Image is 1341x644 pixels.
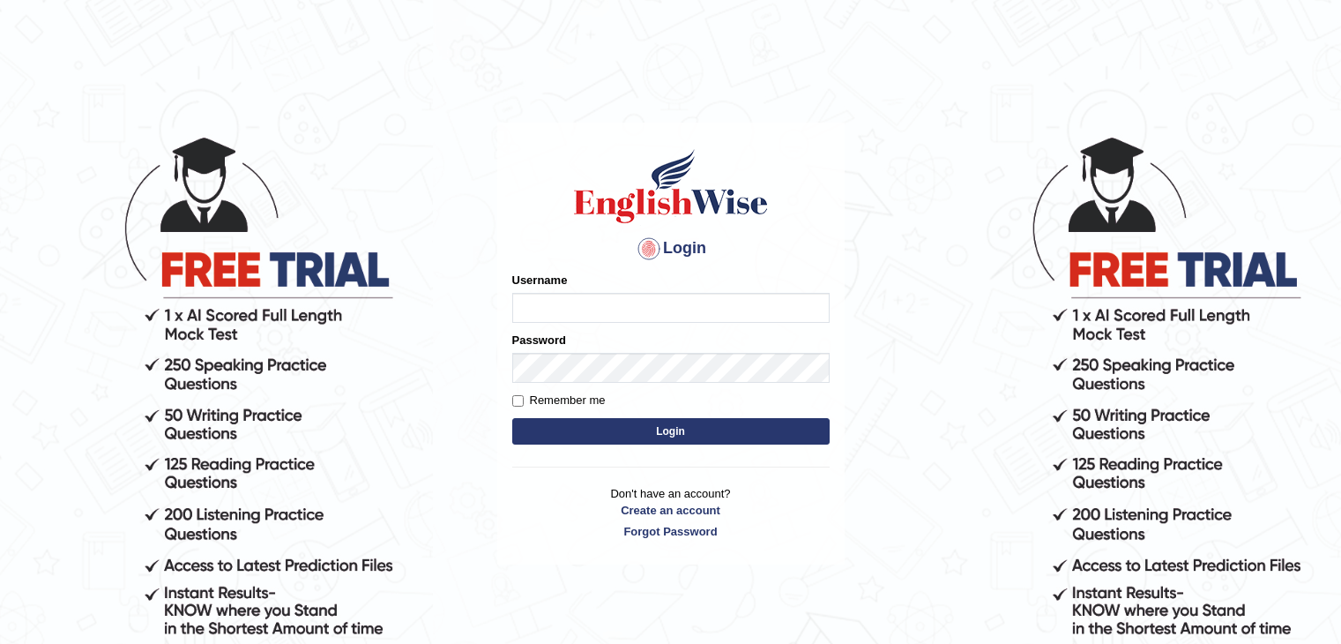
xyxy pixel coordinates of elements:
label: Username [512,272,568,288]
h4: Login [512,235,830,263]
button: Login [512,418,830,445]
label: Password [512,332,566,348]
a: Forgot Password [512,523,830,540]
a: Create an account [512,502,830,519]
input: Remember me [512,395,524,407]
img: Logo of English Wise sign in for intelligent practice with AI [570,146,771,226]
label: Remember me [512,392,606,409]
p: Don't have an account? [512,485,830,540]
